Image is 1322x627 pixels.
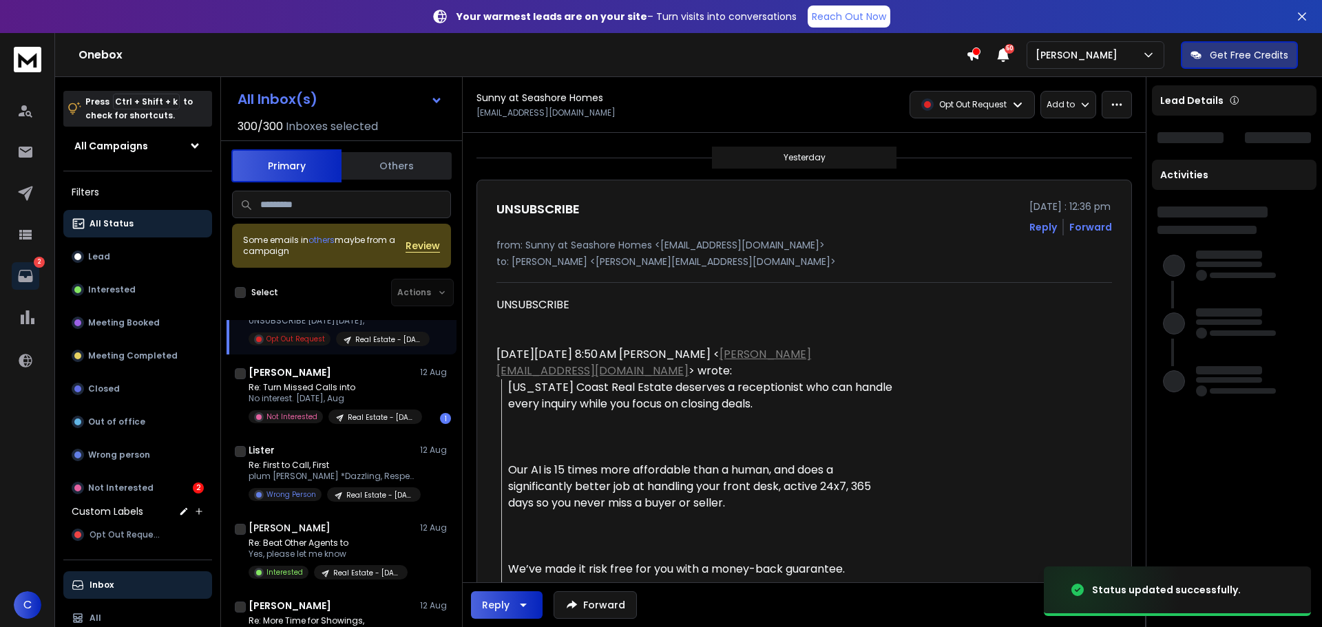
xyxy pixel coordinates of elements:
div: Activities [1152,160,1316,190]
p: Opt Out Request [939,99,1007,110]
div: [DATE][DATE] 8:50 AM [PERSON_NAME] < > wrote: [496,346,899,379]
button: All Inbox(s) [227,85,454,113]
p: [DATE] : 12:36 pm [1029,200,1112,213]
span: Ctrl + Shift + k [113,94,180,109]
span: 300 / 300 [238,118,283,135]
p: Get Free Credits [1210,48,1288,62]
p: Wrong Person [266,489,316,500]
h3: Filters [63,182,212,202]
a: Reach Out Now [808,6,890,28]
button: Out of office [63,408,212,436]
p: Re: Beat Other Agents to [249,538,408,549]
h1: Onebox [78,47,966,63]
button: Wrong person [63,441,212,469]
p: All Status [90,218,134,229]
h3: Inboxes selected [286,118,378,135]
p: Re: More Time for Showings, [249,615,414,626]
p: Real Estate - [DATE] [348,412,414,423]
p: Not Interested [266,412,317,422]
button: All Status [63,210,212,237]
p: Real Estate - [DATE] [333,568,399,578]
span: Opt Out Request [90,529,162,540]
p: [EMAIL_ADDRESS][DOMAIN_NAME] [476,107,616,118]
p: UNSUBSCRIBE [DATE][DATE], [249,315,414,326]
button: C [14,591,41,619]
span: 50 [1005,44,1014,54]
h1: [PERSON_NAME] [249,521,330,535]
div: UNSUBSCRIBE [496,297,899,313]
p: Meeting Booked [88,317,160,328]
div: 1 [440,413,451,424]
p: Out of office [88,416,145,427]
button: Review [406,239,440,253]
p: 12 Aug [420,600,451,611]
p: 12 Aug [420,522,451,533]
p: plum [PERSON_NAME] *Dazzling, Respectful, [249,471,414,482]
h3: Custom Labels [72,504,143,518]
p: All [90,613,101,624]
p: Not Interested [88,482,154,493]
button: Opt Out Request [63,521,212,549]
p: Meeting Completed [88,350,178,361]
h1: Lister [249,443,275,457]
button: Interested [63,276,212,304]
button: Lead [63,243,212,270]
p: Wrong person [88,449,150,460]
p: 12 Aug [420,445,451,456]
span: others [308,234,335,246]
h1: [PERSON_NAME] [249,365,331,379]
p: Real Estate - [DATE] [355,334,421,345]
h1: All Campaigns [74,139,148,153]
p: No interest. [DATE], Aug [249,393,414,404]
button: Forward [554,591,637,619]
div: Forward [1069,220,1112,234]
img: logo [14,47,41,72]
a: [PERSON_NAME][EMAIL_ADDRESS][DOMAIN_NAME] [496,346,811,379]
p: – Turn visits into conversations [457,10,797,23]
button: Reply [471,591,543,619]
div: Reply [482,598,510,612]
label: Select [251,287,278,298]
button: Inbox [63,571,212,599]
p: Re: First to Call, First [249,460,414,471]
strong: Your warmest leads are on your site [457,10,647,23]
p: Re: Turn Missed Calls into [249,382,414,393]
h1: Sunny at Seashore Homes [476,91,603,105]
p: Real Estate - [DATE] [346,490,412,500]
p: Lead [88,251,110,262]
p: Press to check for shortcuts. [85,95,193,123]
h1: [PERSON_NAME] [249,599,331,613]
div: Some emails in maybe from a campaign [243,235,406,257]
p: 12 Aug [420,367,451,378]
button: Reply [1029,220,1057,234]
p: Yesterday [784,152,826,163]
p: Reach Out Now [812,10,886,23]
p: Closed [88,383,120,394]
p: to: [PERSON_NAME] <[PERSON_NAME][EMAIL_ADDRESS][DOMAIN_NAME]> [496,255,1112,268]
div: Status updated successfully. [1092,583,1241,597]
button: Meeting Booked [63,309,212,337]
button: Get Free Credits [1181,41,1298,69]
p: Inbox [90,580,114,591]
h1: All Inbox(s) [238,92,317,106]
p: Opt Out Request [266,334,325,344]
button: Others [342,151,452,181]
p: 2 [34,257,45,268]
div: 2 [193,482,204,493]
button: Not Interested2 [63,474,212,502]
p: Add to [1047,99,1075,110]
p: Yes, please let me know [249,549,408,560]
p: Lead Details [1160,94,1224,107]
button: Closed [63,375,212,403]
h1: UNSUBSCRIBE [496,200,580,219]
a: 2 [12,262,39,290]
p: from: Sunny at Seashore Homes <[EMAIL_ADDRESS][DOMAIN_NAME]> [496,238,1112,252]
p: Interested [88,284,136,295]
button: Meeting Completed [63,342,212,370]
p: Interested [266,567,303,577]
p: [PERSON_NAME] [1036,48,1123,62]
